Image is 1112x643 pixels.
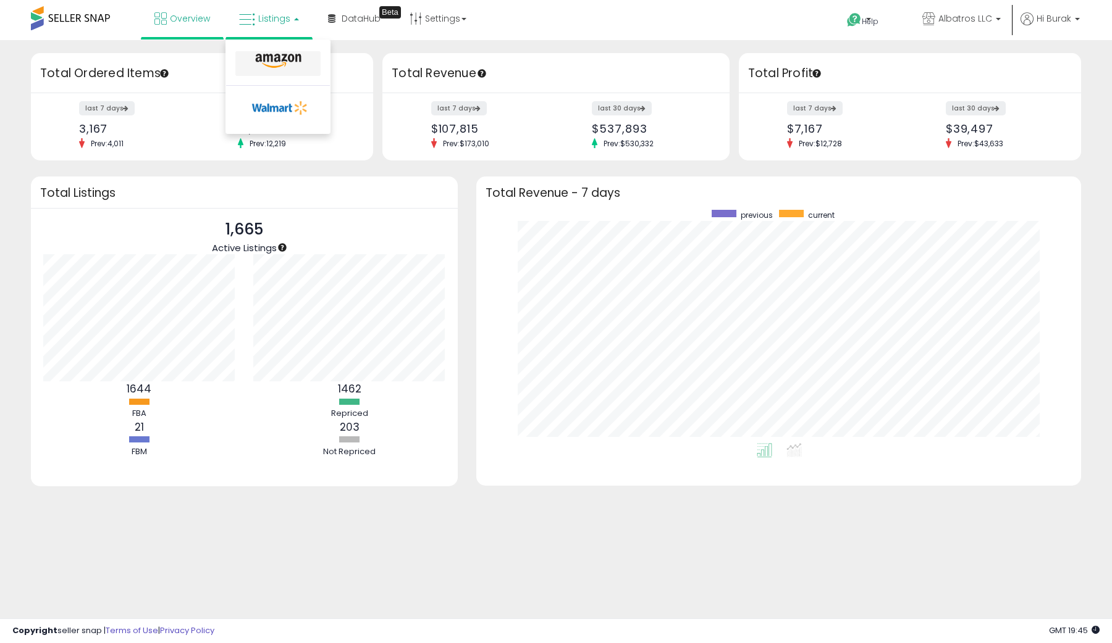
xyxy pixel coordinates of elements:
[592,101,652,115] label: last 30 days
[238,122,352,135] div: 13,167
[79,122,193,135] div: 3,167
[431,122,547,135] div: $107,815
[597,138,660,149] span: Prev: $530,332
[170,12,210,25] span: Overview
[277,242,288,253] div: Tooltip anchor
[342,12,381,25] span: DataHub
[808,210,835,220] span: current
[787,122,901,135] div: $7,167
[946,101,1006,115] label: last 30 days
[212,241,277,254] span: Active Listings
[1037,12,1071,25] span: Hi Burak
[313,446,387,458] div: Not Repriced
[40,65,364,82] h3: Total Ordered Items
[811,68,822,79] div: Tooltip anchor
[476,68,487,79] div: Tooltip anchor
[212,218,277,241] p: 1,665
[135,420,144,434] b: 21
[338,381,361,396] b: 1462
[741,210,773,220] span: previous
[437,138,495,149] span: Prev: $173,010
[862,16,878,27] span: Help
[837,3,903,40] a: Help
[127,381,151,396] b: 1644
[748,65,1072,82] h3: Total Profit
[431,101,487,115] label: last 7 days
[102,446,176,458] div: FBM
[793,138,848,149] span: Prev: $12,728
[946,122,1059,135] div: $39,497
[938,12,992,25] span: Albatros LLC
[340,420,360,434] b: 203
[243,138,292,149] span: Prev: 12,219
[379,6,401,19] div: Tooltip anchor
[392,65,720,82] h3: Total Revenue
[313,408,387,420] div: Repriced
[592,122,707,135] div: $537,893
[159,68,170,79] div: Tooltip anchor
[85,138,130,149] span: Prev: 4,011
[40,188,449,197] h3: Total Listings
[486,188,1072,197] h3: Total Revenue - 7 days
[79,101,135,115] label: last 7 days
[787,101,843,115] label: last 7 days
[1021,12,1080,40] a: Hi Burak
[102,408,176,420] div: FBA
[846,12,862,28] i: Get Help
[258,12,290,25] span: Listings
[951,138,1009,149] span: Prev: $43,633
